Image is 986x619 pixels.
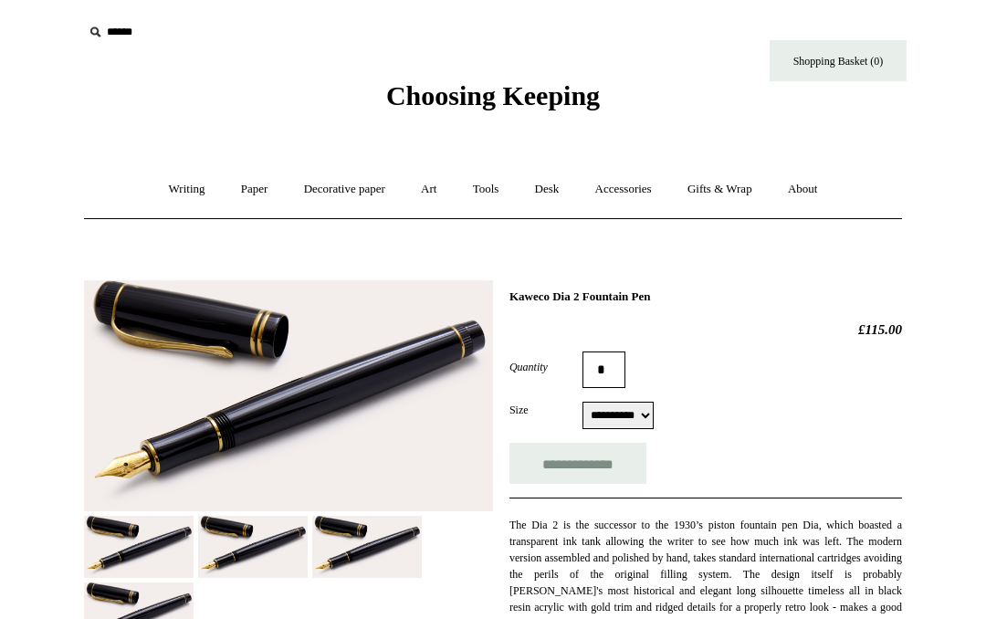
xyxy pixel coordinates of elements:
[152,165,222,214] a: Writing
[456,165,516,214] a: Tools
[509,359,582,375] label: Quantity
[225,165,285,214] a: Paper
[509,289,902,304] h1: Kaweco Dia 2 Fountain Pen
[312,516,422,578] img: Kaweco Dia 2 Fountain Pen
[671,165,769,214] a: Gifts & Wrap
[386,80,600,110] span: Choosing Keeping
[386,95,600,108] a: Choosing Keeping
[579,165,668,214] a: Accessories
[770,40,907,81] a: Shopping Basket (0)
[519,165,576,214] a: Desk
[84,516,194,578] img: Kaweco Dia 2 Fountain Pen
[288,165,402,214] a: Decorative paper
[509,402,582,418] label: Size
[198,516,308,578] img: Kaweco Dia 2 Fountain Pen
[771,165,834,214] a: About
[509,321,902,338] h2: £115.00
[84,280,493,512] img: Kaweco Dia 2 Fountain Pen
[404,165,453,214] a: Art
